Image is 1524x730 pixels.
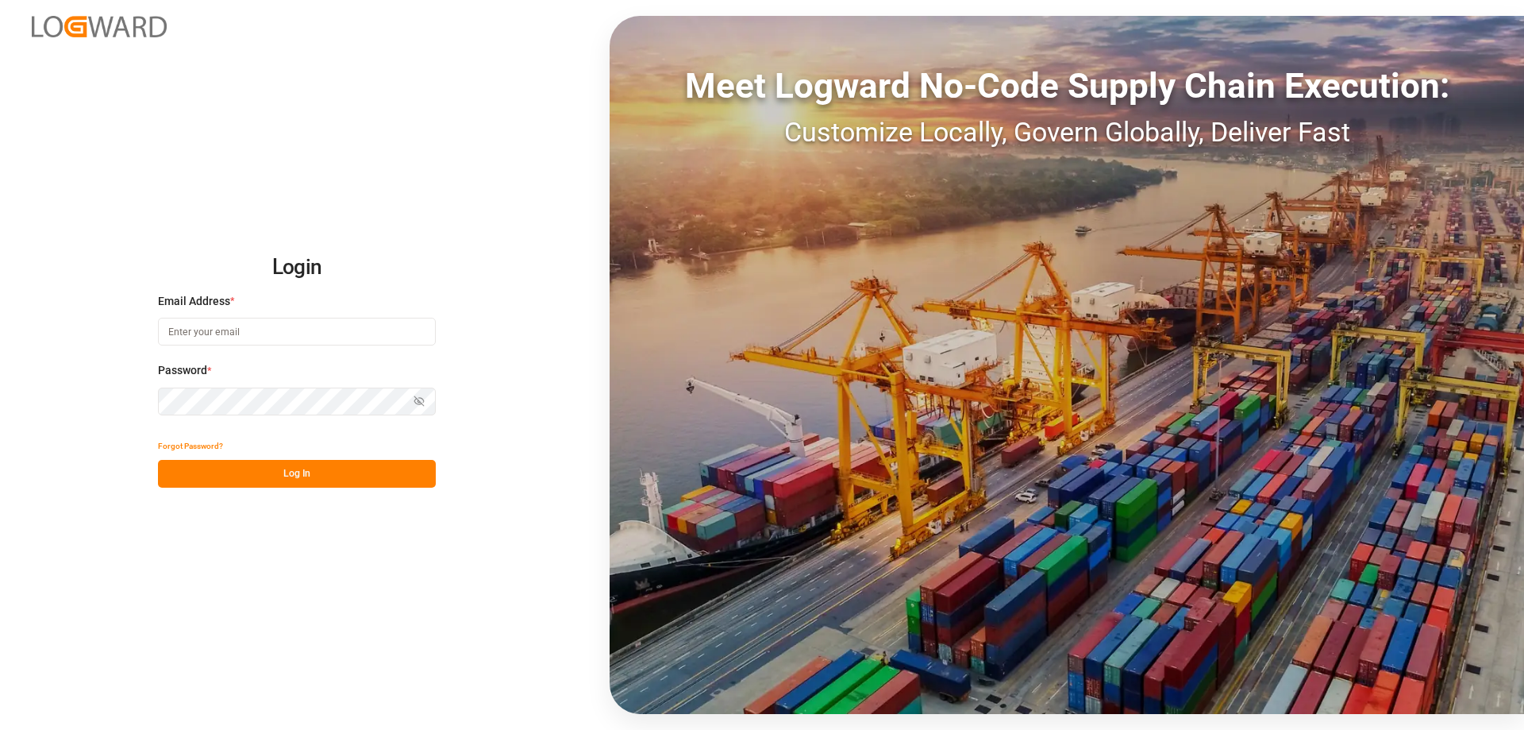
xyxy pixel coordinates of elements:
[158,432,223,460] button: Forgot Password?
[32,16,167,37] img: Logward_new_orange.png
[158,362,207,379] span: Password
[158,460,436,488] button: Log In
[158,318,436,346] input: Enter your email
[158,293,230,310] span: Email Address
[158,242,436,293] h2: Login
[610,60,1524,112] div: Meet Logward No-Code Supply Chain Execution:
[610,112,1524,153] div: Customize Locally, Govern Globally, Deliver Fast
